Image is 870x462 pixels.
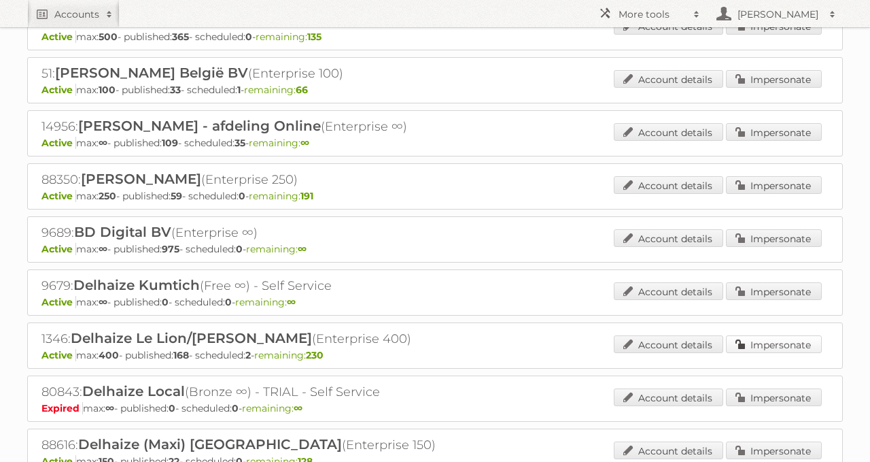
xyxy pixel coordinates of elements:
[296,84,308,96] strong: 66
[54,7,99,21] h2: Accounts
[99,243,107,255] strong: ∞
[256,31,321,43] span: remaining:
[249,190,313,202] span: remaining:
[41,402,829,414] p: max: - published: - scheduled: -
[99,349,119,361] strong: 400
[41,349,76,361] span: Active
[726,389,822,406] a: Impersonate
[236,243,243,255] strong: 0
[99,296,107,308] strong: ∞
[245,349,251,361] strong: 2
[237,84,241,96] strong: 1
[619,7,686,21] h2: More tools
[99,84,116,96] strong: 100
[162,296,169,308] strong: 0
[41,84,829,96] p: max: - published: - scheduled: -
[105,402,114,414] strong: ∞
[294,402,302,414] strong: ∞
[225,296,232,308] strong: 0
[41,224,517,242] h2: 9689: (Enterprise ∞)
[246,243,307,255] span: remaining:
[734,7,822,21] h2: [PERSON_NAME]
[614,389,723,406] a: Account details
[298,243,307,255] strong: ∞
[41,349,829,361] p: max: - published: - scheduled: -
[41,383,517,401] h2: 80843: (Bronze ∞) - TRIAL - Self Service
[73,277,200,293] span: Delhaize Kumtich
[726,282,822,300] a: Impersonate
[173,349,189,361] strong: 168
[726,70,822,88] a: Impersonate
[41,31,76,43] span: Active
[171,190,182,202] strong: 59
[41,84,76,96] span: Active
[41,296,829,308] p: max: - published: - scheduled: -
[726,176,822,194] a: Impersonate
[41,137,76,149] span: Active
[169,402,175,414] strong: 0
[41,243,76,255] span: Active
[78,436,342,452] span: Delhaize (Maxi) [GEOGRAPHIC_DATA]
[614,123,723,141] a: Account details
[41,31,829,43] p: max: - published: - scheduled: -
[162,137,178,149] strong: 109
[71,330,312,346] span: Delhaize Le Lion/[PERSON_NAME]
[99,137,107,149] strong: ∞
[41,330,517,348] h2: 1346: (Enterprise 400)
[82,383,185,399] span: Delhaize Local
[614,442,723,459] a: Account details
[41,243,829,255] p: max: - published: - scheduled: -
[300,137,309,149] strong: ∞
[287,296,296,308] strong: ∞
[249,137,309,149] span: remaining:
[614,70,723,88] a: Account details
[306,349,324,361] strong: 230
[235,296,296,308] span: remaining:
[614,229,723,247] a: Account details
[55,65,248,81] span: [PERSON_NAME] België BV
[74,224,171,240] span: BD Digital BV
[726,442,822,459] a: Impersonate
[232,402,239,414] strong: 0
[41,436,517,454] h2: 88616: (Enterprise 150)
[239,190,245,202] strong: 0
[41,118,517,135] h2: 14956: (Enterprise ∞)
[41,65,517,82] h2: 51: (Enterprise 100)
[41,171,517,188] h2: 88350: (Enterprise 250)
[254,349,324,361] span: remaining:
[245,31,252,43] strong: 0
[726,123,822,141] a: Impersonate
[170,84,181,96] strong: 33
[41,190,829,202] p: max: - published: - scheduled: -
[300,190,313,202] strong: 191
[41,296,76,308] span: Active
[81,171,201,187] span: [PERSON_NAME]
[614,176,723,194] a: Account details
[41,277,517,295] h2: 9679: (Free ∞) - Self Service
[41,137,829,149] p: max: - published: - scheduled: -
[78,118,321,134] span: [PERSON_NAME] - afdeling Online
[41,190,76,202] span: Active
[726,335,822,353] a: Impersonate
[41,402,83,414] span: Expired
[172,31,189,43] strong: 365
[614,335,723,353] a: Account details
[242,402,302,414] span: remaining:
[244,84,308,96] span: remaining:
[234,137,245,149] strong: 35
[614,282,723,300] a: Account details
[162,243,179,255] strong: 975
[726,229,822,247] a: Impersonate
[307,31,321,43] strong: 135
[99,31,118,43] strong: 500
[99,190,116,202] strong: 250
